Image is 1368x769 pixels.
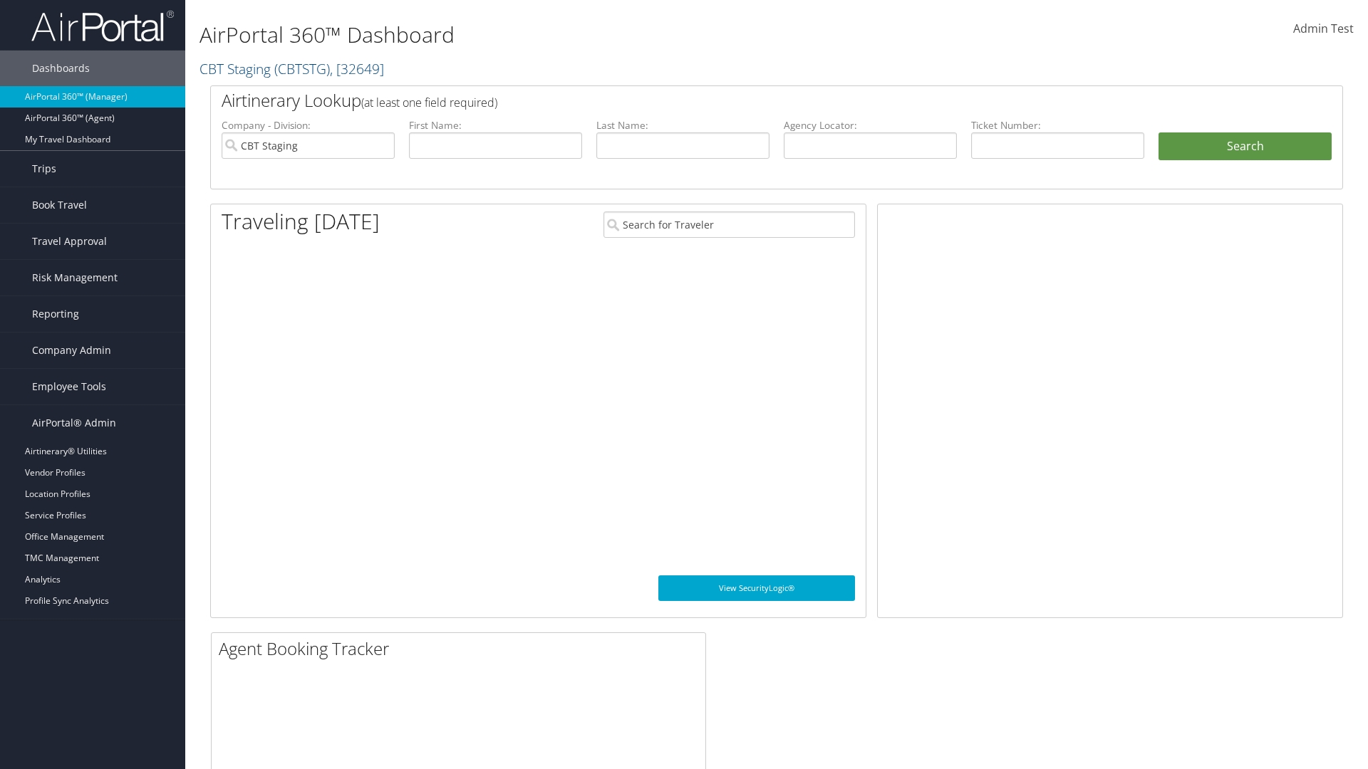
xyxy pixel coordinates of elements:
[361,95,497,110] span: (at least one field required)
[32,187,87,223] span: Book Travel
[409,118,582,132] label: First Name:
[274,59,330,78] span: ( CBTSTG )
[222,118,395,132] label: Company - Division:
[603,211,855,238] input: Search for Traveler
[222,206,380,236] h1: Traveling [DATE]
[658,575,855,601] a: View SecurityLogic®
[1293,21,1354,36] span: Admin Test
[199,20,969,50] h1: AirPortal 360™ Dashboard
[219,637,705,661] h2: Agent Booking Tracker
[330,59,384,78] span: , [ 32649 ]
[31,9,174,43] img: airportal-logo.png
[971,118,1144,132] label: Ticket Number:
[32,224,107,259] span: Travel Approval
[32,51,90,86] span: Dashboards
[222,88,1238,113] h2: Airtinerary Lookup
[199,59,384,78] a: CBT Staging
[32,405,116,441] span: AirPortal® Admin
[784,118,957,132] label: Agency Locator:
[1159,132,1332,161] button: Search
[596,118,769,132] label: Last Name:
[32,296,79,332] span: Reporting
[32,369,106,404] span: Employee Tools
[32,151,56,187] span: Trips
[32,333,111,368] span: Company Admin
[32,260,118,295] span: Risk Management
[1293,7,1354,51] a: Admin Test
